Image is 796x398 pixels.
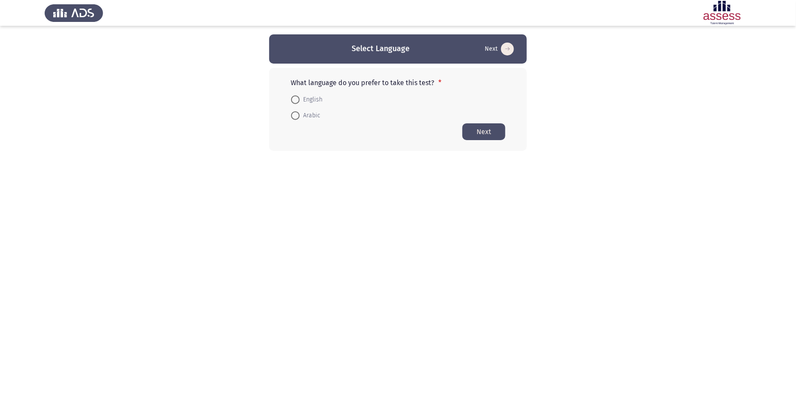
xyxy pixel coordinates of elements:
img: Assess Talent Management logo [45,1,103,25]
button: Start assessment [462,123,505,140]
span: English [300,95,322,105]
h3: Select Language [352,43,410,54]
span: Arabic [300,110,320,121]
p: What language do you prefer to take this test? [291,79,505,87]
button: Start assessment [482,42,516,56]
img: Assessment logo of ASSESS 16PD (R2) - THL [693,1,751,25]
